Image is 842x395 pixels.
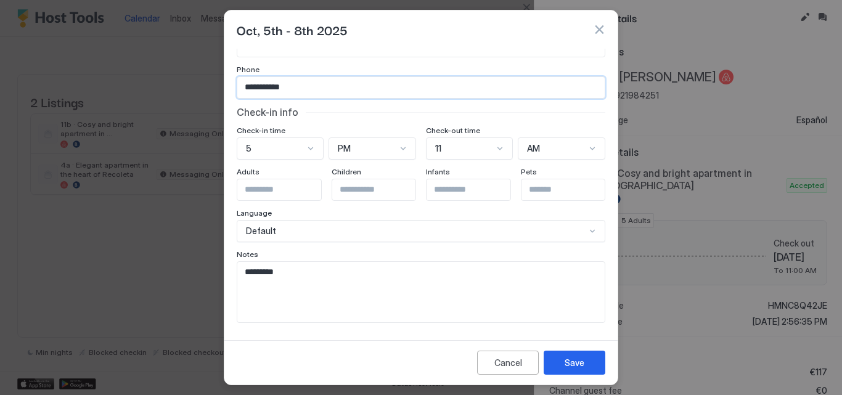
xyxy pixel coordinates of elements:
[237,20,348,39] span: Oct, 5th - 8th 2025
[527,143,540,154] span: AM
[237,167,260,176] span: Adults
[521,167,537,176] span: Pets
[427,179,528,200] input: Input Field
[426,126,480,135] span: Check-out time
[494,356,522,369] div: Cancel
[565,356,584,369] div: Save
[237,250,258,259] span: Notes
[477,351,539,375] button: Cancel
[237,65,260,74] span: Phone
[237,262,595,322] textarea: Input Field
[237,77,605,98] input: Input Field
[237,179,338,200] input: Input Field
[246,226,276,237] span: Default
[332,179,433,200] input: Input Field
[521,179,623,200] input: Input Field
[435,143,441,154] span: 11
[237,208,272,218] span: Language
[338,143,351,154] span: PM
[426,167,450,176] span: Infants
[237,106,298,118] span: Check-in info
[332,167,361,176] span: Children
[246,143,251,154] span: 5
[544,351,605,375] button: Save
[237,126,285,135] span: Check-in time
